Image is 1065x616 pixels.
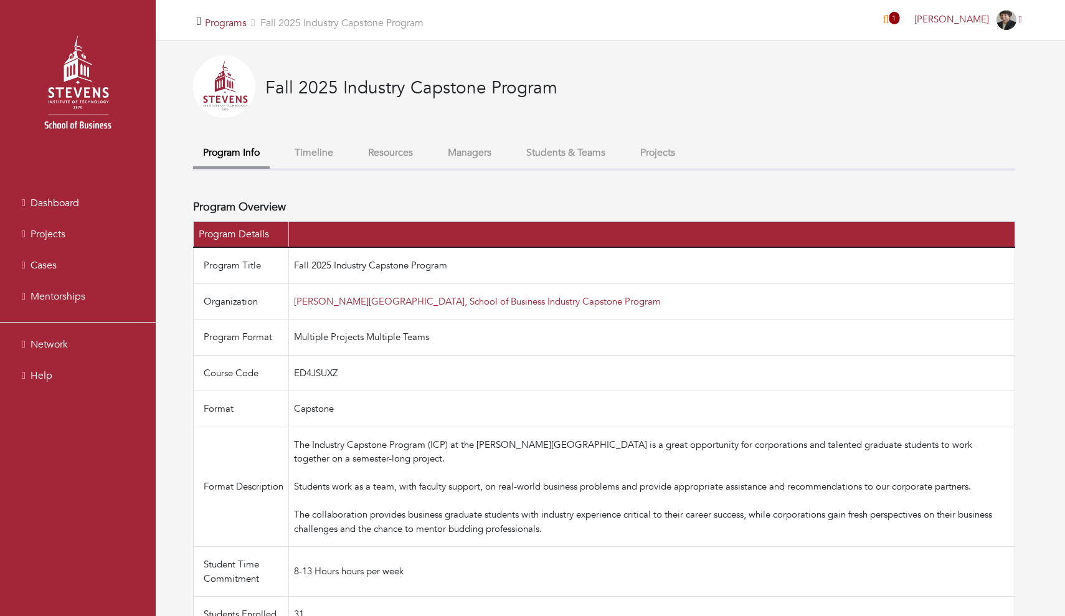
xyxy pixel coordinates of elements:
[193,140,270,169] button: Program Info
[914,13,989,26] span: [PERSON_NAME]
[289,547,1015,597] td: 8-13 Hours hours per week
[3,363,153,388] a: Help
[205,17,424,29] h5: Fall 2025 Industry Capstone Program
[294,480,1010,508] div: Students work as a team, with faculty support, on real-world business problems and provide approp...
[31,196,79,210] span: Dashboard
[3,191,153,216] a: Dashboard
[294,508,1010,536] div: The collaboration provides business graduate students with industry experience critical to their ...
[194,320,289,356] td: Program Format
[193,201,286,214] h4: Program Overview
[194,427,289,547] td: Format Description
[194,547,289,597] td: Student Time Commitment
[193,55,255,118] img: 2025-04-24%20134207.png
[31,369,52,382] span: Help
[889,12,899,24] span: 1
[3,222,153,247] a: Projects
[194,247,289,283] td: Program Title
[294,438,1010,480] div: The Industry Capstone Program (ICP) at the [PERSON_NAME][GEOGRAPHIC_DATA] is a great opportunity ...
[31,258,57,272] span: Cases
[289,247,1015,283] td: Fall 2025 Industry Capstone Program
[894,13,899,27] a: 1
[194,222,289,248] th: Program Details
[12,22,143,153] img: stevens_logo.png
[194,355,289,391] td: Course Code
[909,13,1028,26] a: [PERSON_NAME]
[31,227,65,241] span: Projects
[3,253,153,278] a: Cases
[265,78,557,99] h3: Fall 2025 Industry Capstone Program
[294,295,661,308] a: [PERSON_NAME][GEOGRAPHIC_DATA], School of Business Industry Capstone Program
[194,391,289,427] td: Format
[3,332,153,357] a: Network
[3,284,153,309] a: Mentorships
[516,140,615,166] button: Students & Teams
[31,338,68,351] span: Network
[289,355,1015,391] td: ED4JSUXZ
[438,140,501,166] button: Managers
[996,10,1016,30] img: Headshot.JPG
[31,290,85,303] span: Mentorships
[630,140,685,166] button: Projects
[289,391,1015,427] td: Capstone
[194,283,289,320] td: Organization
[358,140,423,166] button: Resources
[289,320,1015,356] td: Multiple Projects Multiple Teams
[205,16,247,30] a: Programs
[285,140,343,166] button: Timeline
